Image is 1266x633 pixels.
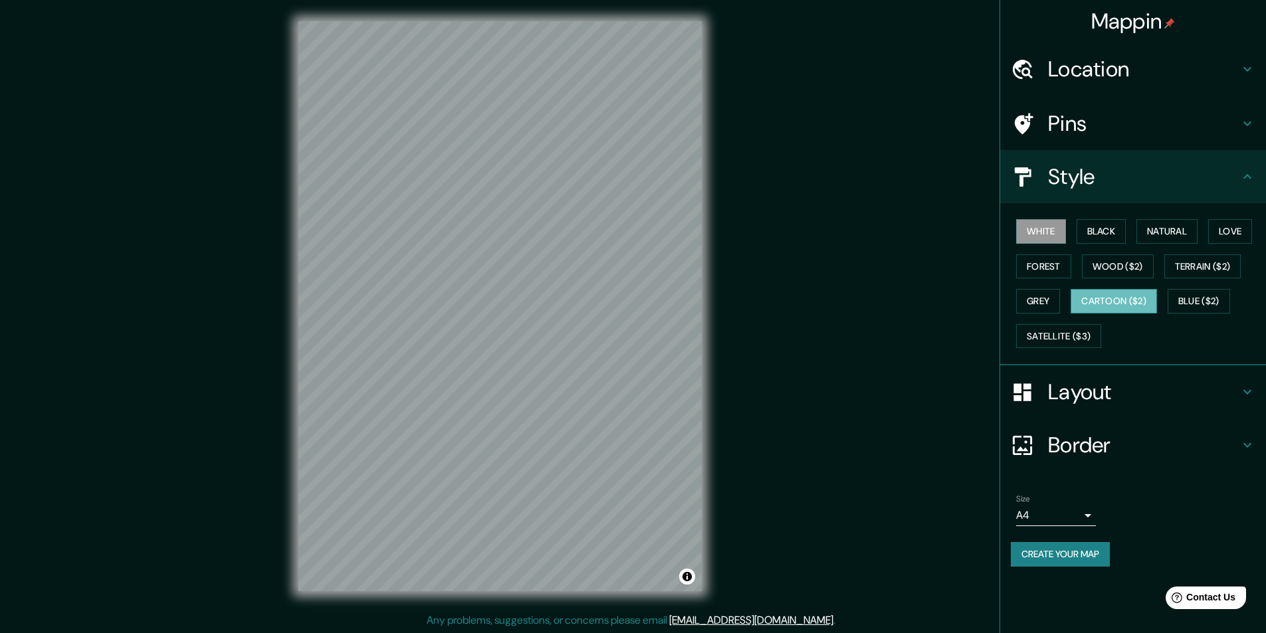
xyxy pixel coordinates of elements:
[1168,289,1230,314] button: Blue ($2)
[298,21,702,591] canvas: Map
[1048,379,1239,405] h4: Layout
[1016,494,1030,505] label: Size
[1164,18,1175,29] img: pin-icon.png
[1071,289,1157,314] button: Cartoon ($2)
[1016,505,1096,526] div: A4
[669,613,833,627] a: [EMAIL_ADDRESS][DOMAIN_NAME]
[1048,163,1239,190] h4: Style
[1016,324,1101,349] button: Satellite ($3)
[1091,8,1176,35] h4: Mappin
[1048,110,1239,137] h4: Pins
[1164,254,1241,279] button: Terrain ($2)
[1000,43,1266,96] div: Location
[1077,219,1126,244] button: Black
[1048,56,1239,82] h4: Location
[1048,432,1239,458] h4: Border
[1082,254,1154,279] button: Wood ($2)
[835,612,837,628] div: .
[1000,418,1266,472] div: Border
[1208,219,1252,244] button: Love
[1016,254,1071,279] button: Forest
[1148,581,1251,618] iframe: Help widget launcher
[1011,542,1110,567] button: Create your map
[1136,219,1198,244] button: Natural
[679,569,695,585] button: Toggle attribution
[1000,97,1266,150] div: Pins
[1016,289,1060,314] button: Grey
[837,612,840,628] div: .
[427,612,835,628] p: Any problems, suggestions, or concerns please email .
[1000,365,1266,418] div: Layout
[1000,150,1266,203] div: Style
[1016,219,1066,244] button: White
